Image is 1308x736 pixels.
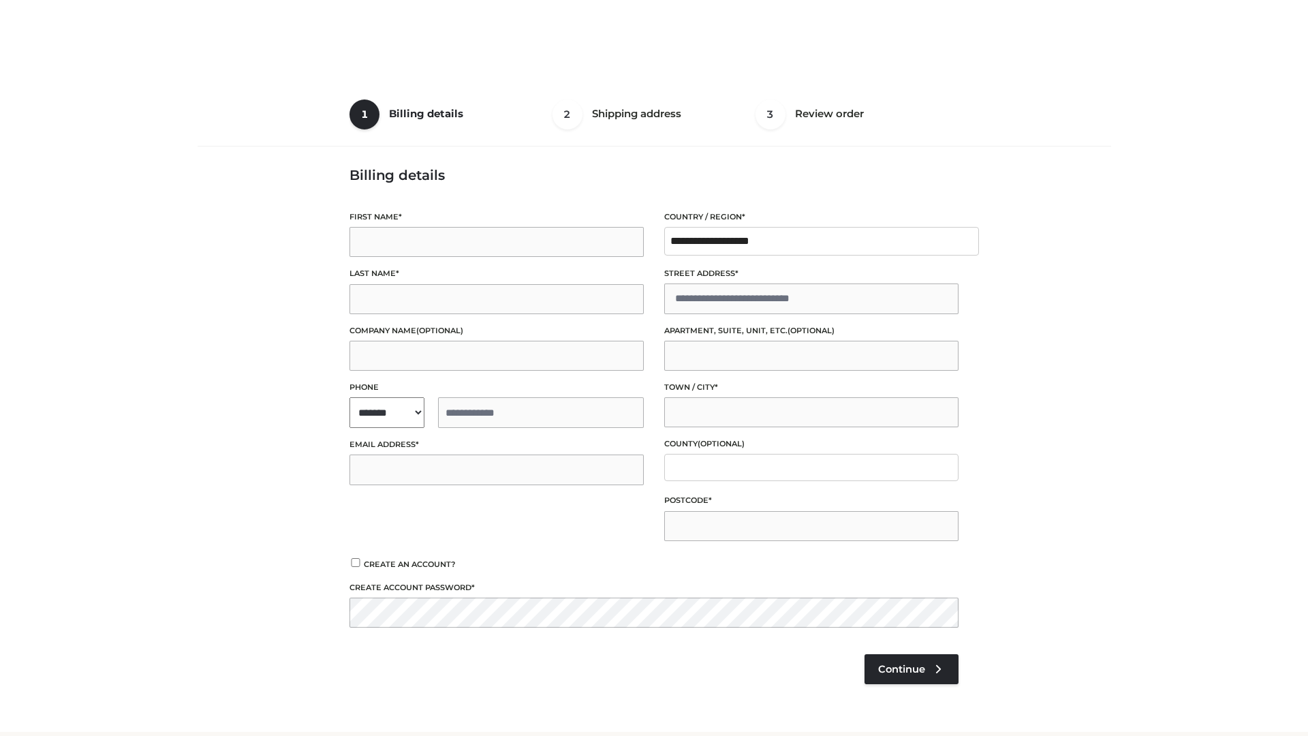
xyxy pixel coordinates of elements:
label: Company name [349,324,644,337]
label: Town / City [664,381,959,394]
input: Create an account? [349,558,362,567]
h3: Billing details [349,167,959,183]
span: (optional) [698,439,745,448]
span: 1 [349,99,379,129]
label: Phone [349,381,644,394]
span: 2 [552,99,582,129]
label: Last name [349,267,644,280]
span: Create an account? [364,559,456,569]
span: Continue [878,663,925,675]
label: Country / Region [664,211,959,224]
span: 3 [756,99,785,129]
label: Create account password [349,581,959,594]
span: (optional) [788,326,835,335]
label: Street address [664,267,959,280]
a: Continue [865,654,959,684]
span: Billing details [389,107,463,120]
span: Review order [795,107,864,120]
label: Email address [349,438,644,451]
label: Postcode [664,494,959,507]
span: Shipping address [592,107,681,120]
label: County [664,438,959,450]
label: Apartment, suite, unit, etc. [664,324,959,337]
span: (optional) [416,326,463,335]
label: First name [349,211,644,224]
